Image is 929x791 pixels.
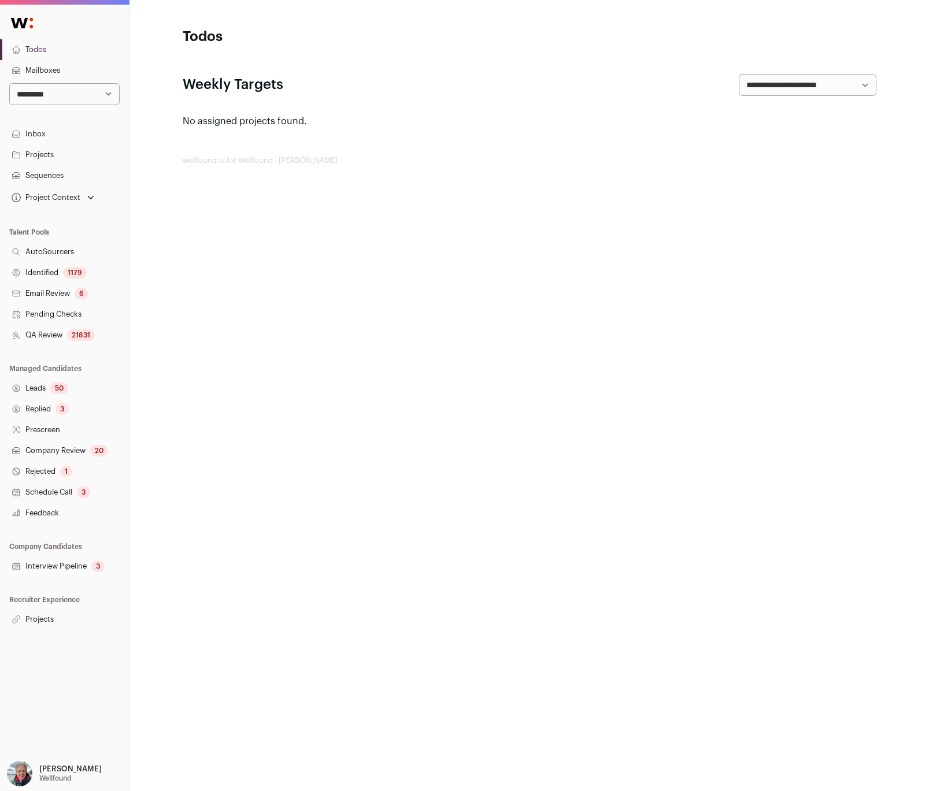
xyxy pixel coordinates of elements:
[9,190,97,206] button: Open dropdown
[75,288,88,299] div: 6
[9,193,80,202] div: Project Context
[183,28,414,46] h1: Todos
[50,382,68,394] div: 50
[5,12,39,35] img: Wellfound
[5,761,104,786] button: Open dropdown
[183,114,876,128] p: No assigned projects found.
[183,156,876,165] footer: wellfound:ai for Wellfound - [PERSON_NAME]
[67,329,95,341] div: 21831
[183,76,283,94] h2: Weekly Targets
[39,764,102,774] p: [PERSON_NAME]
[63,267,87,278] div: 1179
[77,487,90,498] div: 3
[60,466,72,477] div: 1
[55,403,69,415] div: 3
[91,560,105,572] div: 3
[90,445,108,456] div: 20
[7,761,32,786] img: 14022209-medium_jpg
[39,774,72,783] p: Wellfound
